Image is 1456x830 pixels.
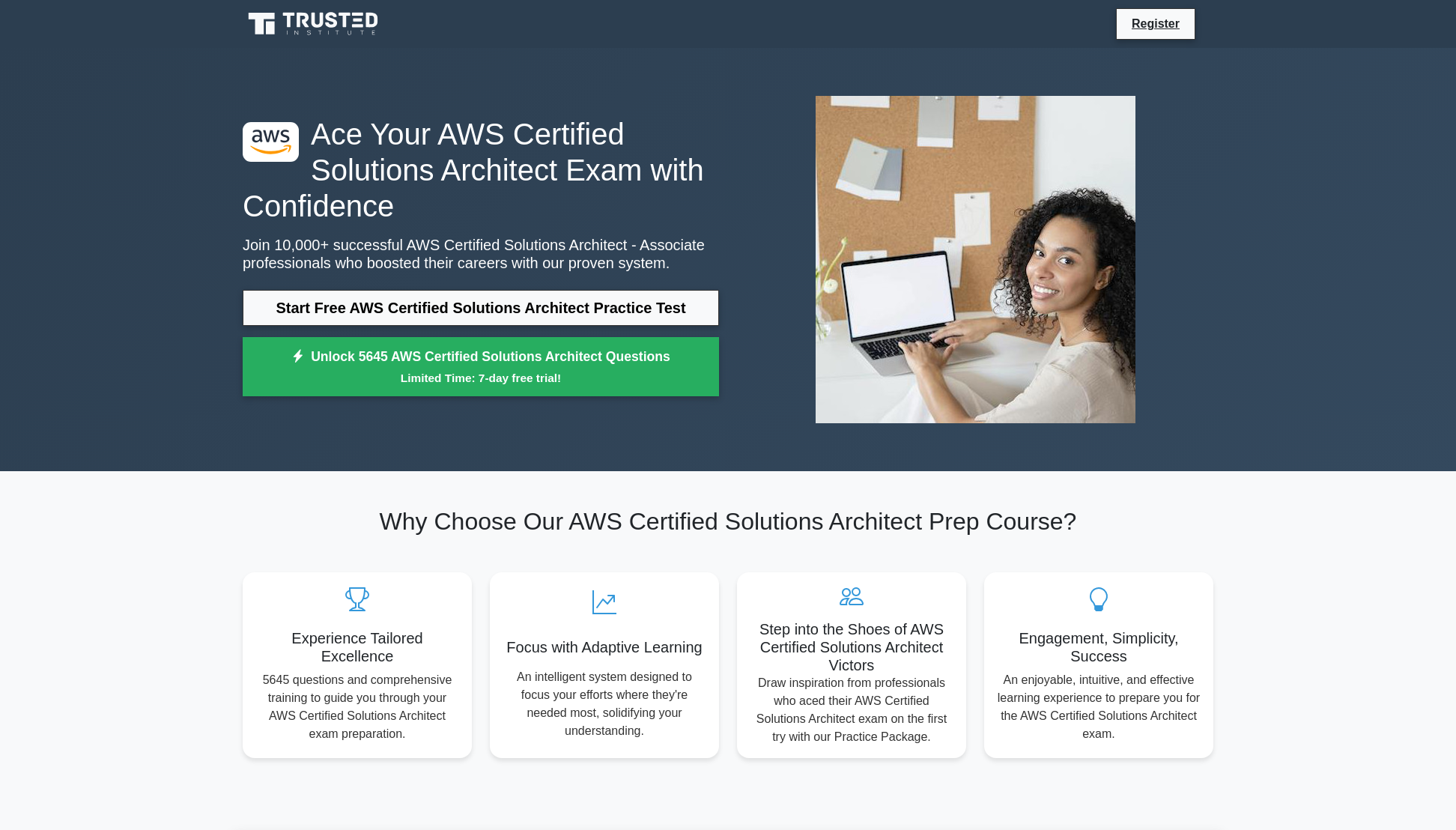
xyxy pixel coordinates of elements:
[502,668,707,740] p: An intelligent system designed to focus your efforts where they're needed most, solidifying your ...
[255,629,460,665] h5: Experience Tailored Excellence
[1123,14,1189,33] a: Register
[255,671,460,743] p: 5645 questions and comprehensive training to guide you through your AWS Certified Solutions Archi...
[243,337,719,397] a: Unlock 5645 AWS Certified Solutions Architect QuestionsLimited Time: 7-day free trial!
[502,638,707,656] h5: Focus with Adaptive Learning
[749,674,954,746] p: Draw inspiration from professionals who aced their AWS Certified Solutions Architect exam on the ...
[243,116,719,224] h1: Ace Your AWS Certified Solutions Architect Exam with Confidence
[261,369,700,387] small: Limited Time: 7-day free trial!
[243,507,1213,536] h2: Why Choose Our AWS Certified Solutions Architect Prep Course?
[243,236,719,272] p: Join 10,000+ successful AWS Certified Solutions Architect - Associate professionals who boosted t...
[996,629,1201,665] h5: Engagement, Simplicity, Success
[243,290,719,326] a: Start Free AWS Certified Solutions Architect Practice Test
[749,620,954,674] h5: Step into the Shoes of AWS Certified Solutions Architect Victors
[996,671,1201,743] p: An enjoyable, intuitive, and effective learning experience to prepare you for the AWS Certified S...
